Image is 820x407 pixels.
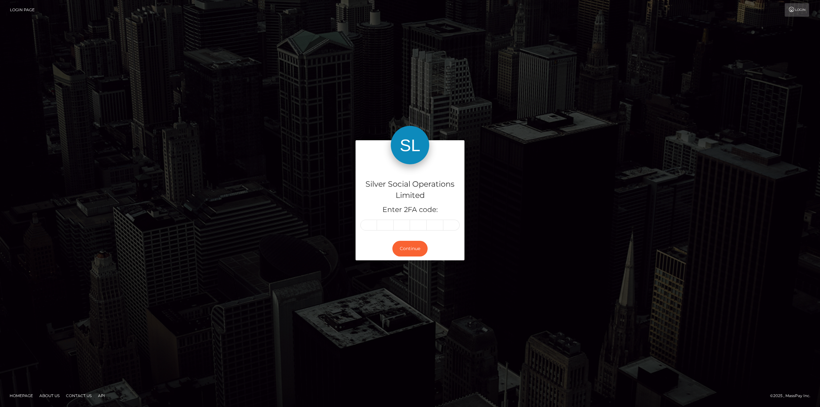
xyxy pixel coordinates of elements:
button: Continue [392,241,428,256]
a: Login [785,3,809,17]
h5: Enter 2FA code: [360,205,460,215]
a: About Us [37,391,62,401]
a: Homepage [7,391,36,401]
a: Contact Us [63,391,94,401]
h4: Silver Social Operations Limited [360,179,460,201]
img: Silver Social Operations Limited [391,126,429,164]
a: API [95,391,108,401]
a: Login Page [10,3,35,17]
div: © 2025 , MassPay Inc. [770,392,815,399]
